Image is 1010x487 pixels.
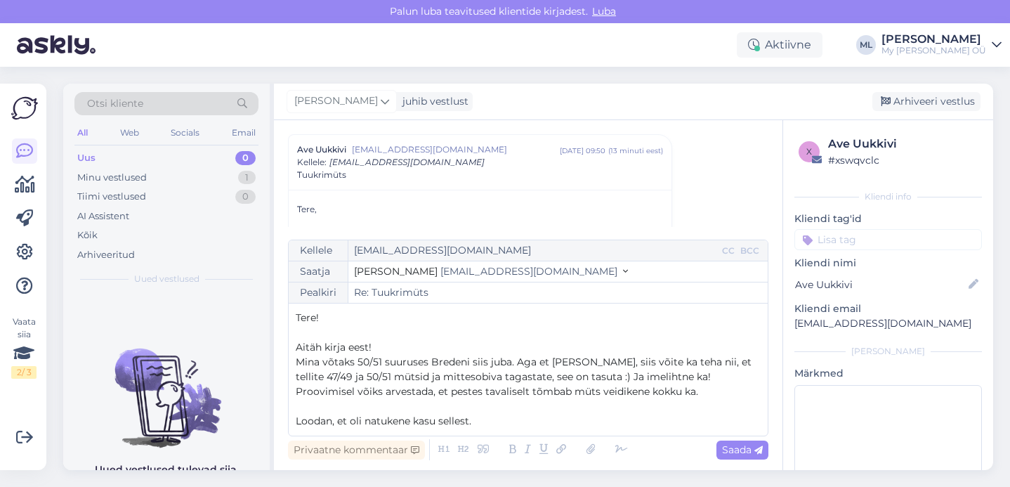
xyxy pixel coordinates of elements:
[881,34,986,45] div: [PERSON_NAME]
[77,228,98,242] div: Kõik
[348,240,719,261] input: Recepient...
[722,443,763,456] span: Saada
[77,209,129,223] div: AI Assistent
[719,245,737,257] div: CC
[608,145,663,156] div: ( 13 minuti eest )
[296,385,698,398] span: Proovimisel võiks arvestada, et pestes tavaliselt tõmbab müts veidikene kokku ka.
[77,248,135,262] div: Arhiveeritud
[828,136,978,152] div: Ave Uukkivi
[229,124,258,142] div: Email
[134,273,199,285] span: Uued vestlused
[737,245,762,257] div: BCC
[881,34,1002,56] a: [PERSON_NAME]My [PERSON_NAME] OÜ
[794,190,982,203] div: Kliendi info
[795,277,966,292] input: Lisa nimi
[354,265,438,278] span: [PERSON_NAME]
[560,145,605,156] div: [DATE] 09:50
[235,151,256,165] div: 0
[297,203,663,330] div: Tere,
[296,311,319,324] span: Tere!
[352,143,560,156] span: [EMAIL_ADDRESS][DOMAIN_NAME]
[297,157,327,167] span: Kellele :
[117,124,142,142] div: Web
[296,356,754,383] span: Mina võtaks 50/51 suuruses Bredeni siis juba. Aga et [PERSON_NAME], siis võite ka teha nii, et te...
[397,94,468,109] div: juhib vestlust
[828,152,978,168] div: # xswqvclc
[794,212,982,226] p: Kliendi tag'id
[881,45,986,56] div: My [PERSON_NAME] OÜ
[11,316,37,379] div: Vaata siia
[794,301,982,316] p: Kliendi email
[794,345,982,358] div: [PERSON_NAME]
[794,316,982,331] p: [EMAIL_ADDRESS][DOMAIN_NAME]
[348,283,768,303] input: Write subject here...
[872,92,981,111] div: Arhiveeri vestlus
[806,146,812,157] span: x
[95,462,239,477] p: Uued vestlused tulevad siia.
[289,261,348,282] div: Saatja
[77,151,96,165] div: Uus
[235,190,256,204] div: 0
[238,171,256,185] div: 1
[297,143,346,156] span: Ave Uukkivi
[329,157,485,167] span: [EMAIL_ADDRESS][DOMAIN_NAME]
[296,415,471,427] span: Loodan, et oli natukene kasu sellest.
[87,96,143,111] span: Otsi kliente
[168,124,202,142] div: Socials
[794,256,982,271] p: Kliendi nimi
[294,93,378,109] span: [PERSON_NAME]
[289,283,348,303] div: Pealkiri
[74,124,91,142] div: All
[289,240,348,261] div: Kellele
[11,366,37,379] div: 2 / 3
[296,341,372,353] span: Aitäh kirja eest!
[794,366,982,381] p: Märkmed
[297,169,346,181] span: Tuukrimüts
[63,323,270,450] img: No chats
[77,171,147,185] div: Minu vestlused
[354,264,628,279] button: [PERSON_NAME] [EMAIL_ADDRESS][DOMAIN_NAME]
[11,95,38,122] img: Askly Logo
[288,441,425,460] div: Privaatne kommentaar
[856,35,876,55] div: ML
[588,5,620,18] span: Luba
[77,190,146,204] div: Tiimi vestlused
[794,229,982,250] input: Lisa tag
[737,32,822,58] div: Aktiivne
[440,265,617,278] span: [EMAIL_ADDRESS][DOMAIN_NAME]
